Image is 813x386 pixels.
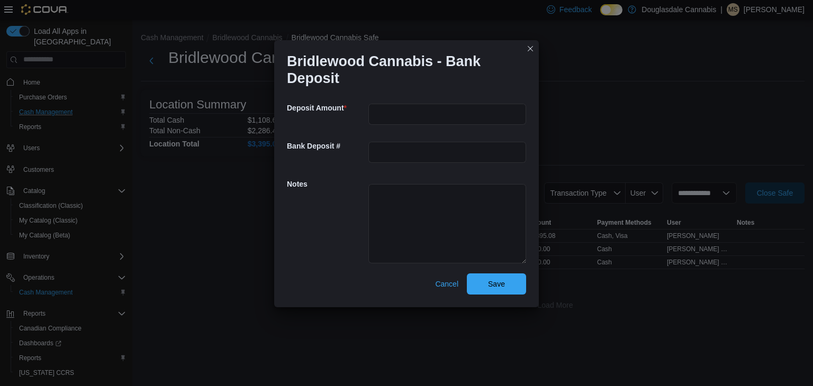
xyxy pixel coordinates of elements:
button: Cancel [431,273,463,295]
span: Cancel [435,279,458,289]
h1: Bridlewood Cannabis - Bank Deposit [287,53,518,87]
h5: Deposit Amount [287,97,366,118]
button: Closes this modal window [524,42,537,55]
button: Save [467,273,526,295]
h5: Notes [287,173,366,195]
h5: Bank Deposit # [287,135,366,157]
span: Save [488,279,505,289]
